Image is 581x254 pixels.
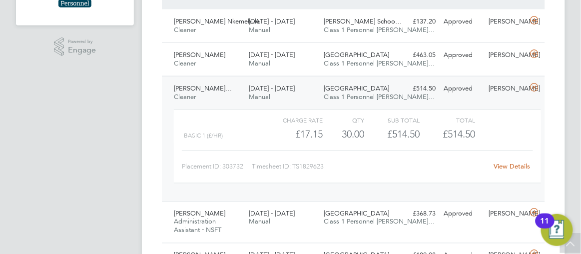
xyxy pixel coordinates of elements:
[395,206,440,222] div: £368.73
[541,214,573,246] button: Open Resource Center, 11 new notifications
[443,128,476,140] span: £514.50
[249,17,295,25] span: [DATE] - [DATE]
[182,159,252,175] div: Placement ID: 303732
[252,159,491,175] div: Timesheet ID: TS1829623
[541,221,550,234] div: 11
[68,37,96,46] span: Powered by
[485,47,530,63] div: [PERSON_NAME]
[323,126,364,142] div: 30.00
[324,50,389,59] span: [GEOGRAPHIC_DATA]
[267,126,323,142] div: £17.15
[485,206,530,222] div: [PERSON_NAME]
[249,84,295,92] span: [DATE] - [DATE]
[395,80,440,97] div: £514.50
[174,59,196,67] span: Cleaner
[174,17,260,25] span: [PERSON_NAME] Nkemehule
[324,59,435,67] span: Class 1 Personnel [PERSON_NAME]…
[440,47,485,63] div: Approved
[249,92,270,101] span: Manual
[364,126,420,142] div: £514.50
[485,13,530,30] div: [PERSON_NAME]
[440,206,485,222] div: Approved
[184,132,223,139] span: Basic 1 (£/HR)
[174,209,225,218] span: [PERSON_NAME]
[324,84,389,92] span: [GEOGRAPHIC_DATA]
[485,80,530,97] div: [PERSON_NAME]
[324,92,435,101] span: Class 1 Personnel [PERSON_NAME]…
[68,46,96,54] span: Engage
[440,13,485,30] div: Approved
[420,114,476,126] div: Total
[174,217,221,234] span: Administration Assistant - NSFT
[174,92,196,101] span: Cleaner
[249,209,295,218] span: [DATE] - [DATE]
[324,17,402,25] span: [PERSON_NAME] Schoo…
[324,209,389,218] span: [GEOGRAPHIC_DATA]
[323,114,364,126] div: QTY
[174,25,196,34] span: Cleaner
[174,50,225,59] span: [PERSON_NAME]
[395,47,440,63] div: £463.05
[494,162,530,171] a: View Details
[324,217,435,226] span: Class 1 Personnel [PERSON_NAME]…
[324,25,435,34] span: Class 1 Personnel [PERSON_NAME]…
[440,80,485,97] div: Approved
[249,217,270,226] span: Manual
[249,59,270,67] span: Manual
[395,13,440,30] div: £137.20
[54,37,96,56] a: Powered byEngage
[249,25,270,34] span: Manual
[249,50,295,59] span: [DATE] - [DATE]
[267,114,323,126] div: Charge rate
[174,84,232,92] span: [PERSON_NAME]…
[364,114,420,126] div: Sub Total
